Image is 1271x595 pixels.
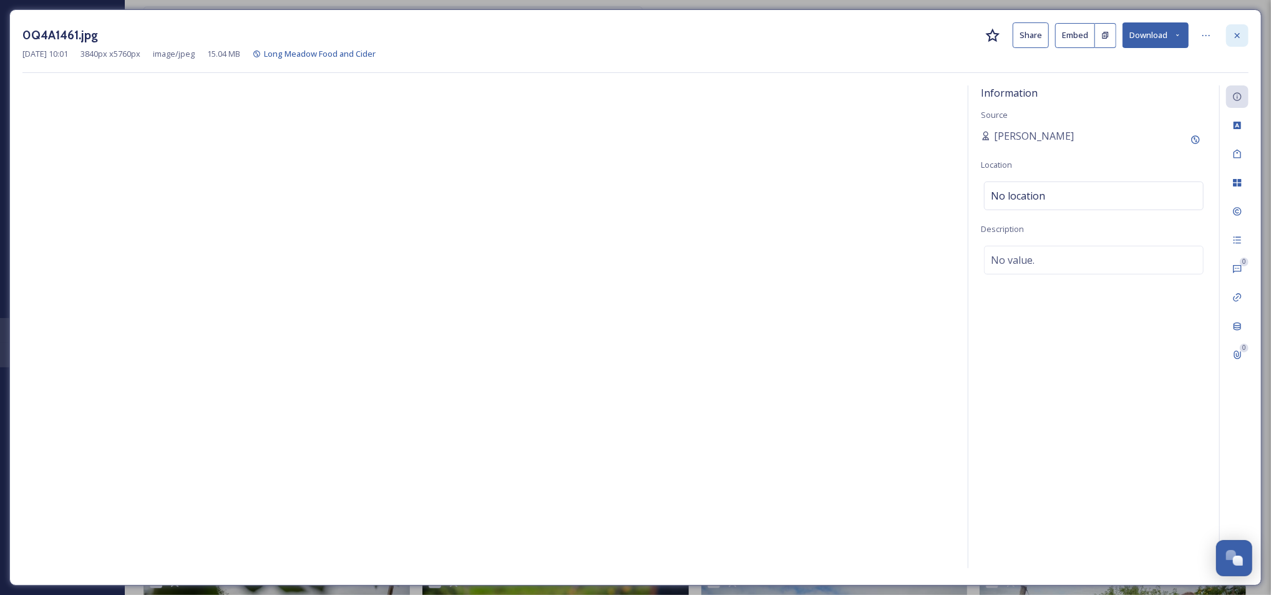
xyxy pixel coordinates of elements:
[22,48,68,60] span: [DATE] 10:01
[981,223,1024,235] span: Description
[1240,344,1249,352] div: 0
[981,86,1038,100] span: Information
[153,48,195,60] span: image/jpeg
[207,48,240,60] span: 15.04 MB
[994,128,1074,143] span: [PERSON_NAME]
[1055,23,1095,48] button: Embed
[22,88,955,571] img: 0Q4A1461.jpg
[264,48,376,59] span: Long Meadow Food and Cider
[1013,22,1049,48] button: Share
[981,109,1008,120] span: Source
[80,48,140,60] span: 3840 px x 5760 px
[981,159,1012,170] span: Location
[991,253,1035,268] span: No value.
[22,26,98,44] h3: 0Q4A1461.jpg
[1122,22,1189,48] button: Download
[1240,258,1249,266] div: 0
[1216,540,1252,576] button: Open Chat
[991,188,1045,203] span: No location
